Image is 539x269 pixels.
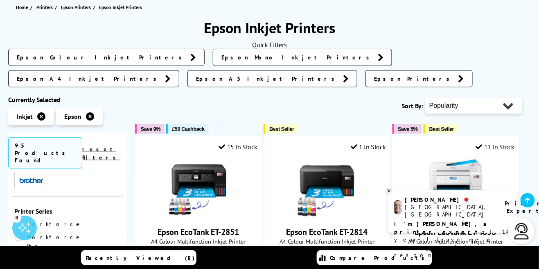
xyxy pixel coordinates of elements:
span: Epson A4 Inkjet Printers [17,75,161,83]
span: Printers [37,3,53,11]
a: Epson A3 Inkjet Printers [187,70,357,87]
div: Currently Selected [8,96,127,104]
button: Best Seller [424,124,458,134]
span: Sort By: [401,102,424,110]
span: Epson Colour Inkjet Printers [17,53,186,62]
span: 95 Products Found [8,137,82,169]
span: Epson A3 Inkjet Printers [196,75,339,83]
a: Epson Printers [365,70,473,87]
img: Epson EcoTank ET-4856 [425,157,486,219]
span: Compare Products [330,254,429,262]
a: Recently Viewed (5) [81,250,196,265]
span: Epson Printers [374,75,454,83]
button: Best Seller [264,124,298,134]
span: Save 9% [141,126,160,132]
img: user-headset-light.svg [514,223,530,239]
a: Epson Colour Inkjet Printers [8,49,205,66]
a: Brother [19,176,44,186]
a: Epson EcoTank ET-2814 [286,227,368,237]
span: £50 Cashback [172,126,204,132]
p: of 14 years! Leave me a message and I'll respond ASAP [394,220,511,259]
button: £50 Cashback [166,124,208,134]
a: Printers [37,3,55,11]
span: Epson Mono Inkjet Printers [221,53,374,62]
div: 11 In Stock [476,143,514,151]
span: Epson [64,112,81,121]
img: Epson EcoTank ET-2814 [296,157,358,219]
button: Save 9% [135,124,165,134]
span: Recently Viewed (5) [86,254,195,262]
a: Epson EcoTank ET-2814 [296,212,358,220]
div: [GEOGRAPHIC_DATA], [GEOGRAPHIC_DATA] [405,203,495,218]
a: Workforce [14,219,82,228]
a: reset filters [82,146,120,161]
span: Epson Inkjet Printers [99,4,142,10]
img: ashley-livechat.png [394,200,402,214]
span: A4 Colour Multifunction Inkjet Printer [140,237,257,245]
div: 15 In Stock [219,143,257,151]
span: A4 Colour Multifunction Inkjet Printer [268,237,386,245]
div: 1 In Stock [351,143,386,151]
img: Epson EcoTank ET-2851 [168,157,229,219]
span: Inkjet [16,112,33,121]
span: Best Seller [429,126,454,132]
span: Epson Printers [61,3,91,11]
a: Epson EcoTank ET-2851 [168,212,229,220]
b: I'm [PERSON_NAME], a printer expert [394,220,489,235]
img: Brother [19,178,44,183]
div: 3 [12,213,21,222]
span: Save 5% [398,126,418,132]
div: Printer Series [14,207,121,215]
a: Epson Printers [61,3,93,11]
button: Save 5% [392,124,422,134]
a: Home [16,3,31,11]
h1: Epson Inkjet Printers [8,18,531,37]
div: [PERSON_NAME] [405,196,495,203]
a: Workforce Pro [14,233,82,251]
a: Compare Products [317,250,432,265]
a: Epson Mono Inkjet Printers [213,49,392,66]
span: Best Seller [269,126,294,132]
div: Quick Filters [8,41,531,49]
a: Epson A4 Inkjet Printers [8,70,179,87]
a: Epson EcoTank ET-2851 [158,227,239,237]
